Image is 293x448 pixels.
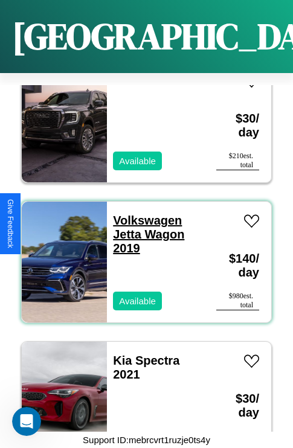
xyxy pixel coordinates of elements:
h3: $ 30 / day [216,380,259,432]
p: Available [119,293,156,309]
h3: $ 140 / day [216,240,259,292]
iframe: Intercom live chat [12,407,41,436]
div: $ 980 est. total [216,292,259,310]
div: Give Feedback [6,199,14,248]
a: Volkswagen Jetta Wagon 2019 [113,214,184,255]
p: Support ID: mebrcvrt1ruzje0ts4y [83,432,210,448]
a: Kia Spectra 2021 [113,354,179,381]
h3: $ 30 / day [216,100,259,152]
p: Available [119,153,156,169]
div: $ 210 est. total [216,152,259,170]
